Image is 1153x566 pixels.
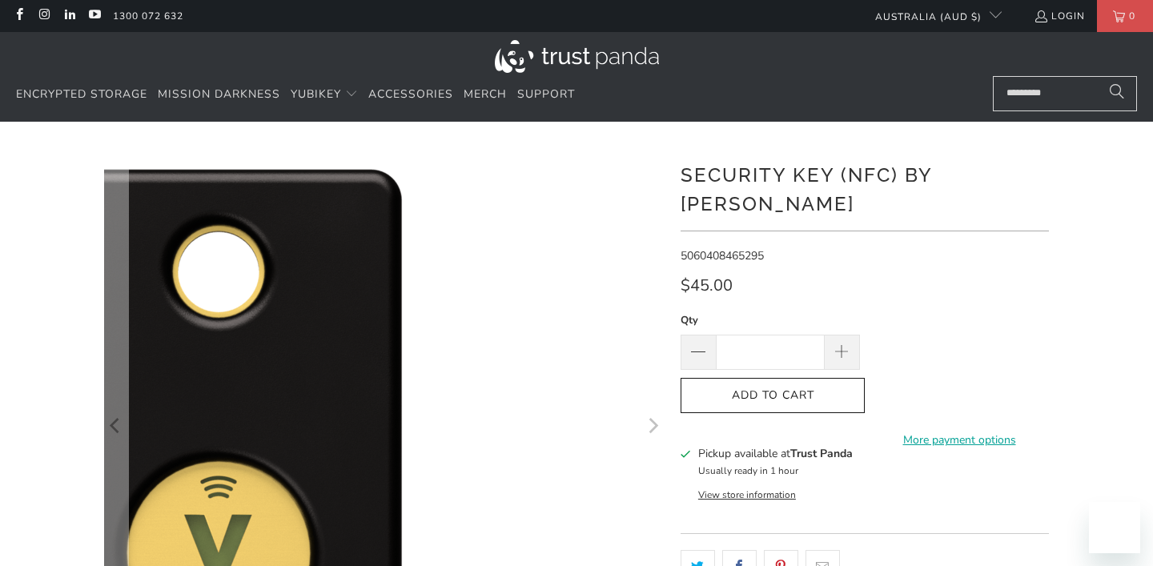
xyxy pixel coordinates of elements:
[517,76,575,114] a: Support
[113,7,183,25] a: 1300 072 632
[698,464,798,477] small: Usually ready in 1 hour
[158,76,280,114] a: Mission Darkness
[681,378,865,414] button: Add to Cart
[1089,502,1140,553] iframe: Button to launch messaging window
[16,86,147,102] span: Encrypted Storage
[993,76,1137,111] input: Search...
[16,76,147,114] a: Encrypted Storage
[495,40,659,73] img: Trust Panda Australia
[12,10,26,22] a: Trust Panda Australia on Facebook
[16,76,575,114] nav: Translation missing: en.navigation.header.main_nav
[368,86,453,102] span: Accessories
[464,76,507,114] a: Merch
[291,86,341,102] span: YubiKey
[1034,7,1085,25] a: Login
[697,389,848,403] span: Add to Cart
[464,86,507,102] span: Merch
[368,76,453,114] a: Accessories
[790,446,853,461] b: Trust Panda
[87,10,101,22] a: Trust Panda Australia on YouTube
[37,10,50,22] a: Trust Panda Australia on Instagram
[62,10,76,22] a: Trust Panda Australia on LinkedIn
[1097,76,1137,111] button: Search
[681,158,1049,219] h1: Security Key (NFC) by [PERSON_NAME]
[698,488,796,501] button: View store information
[870,432,1049,449] a: More payment options
[158,86,280,102] span: Mission Darkness
[681,311,860,329] label: Qty
[681,275,733,296] span: $45.00
[681,248,764,263] span: 5060408465295
[698,445,853,462] h3: Pickup available at
[291,76,358,114] summary: YubiKey
[517,86,575,102] span: Support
